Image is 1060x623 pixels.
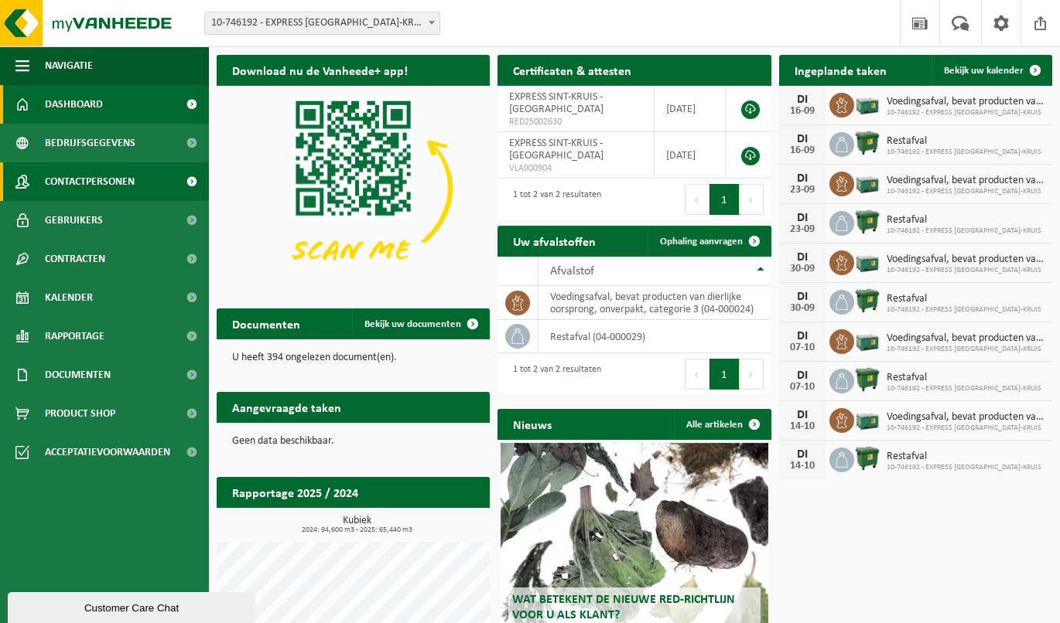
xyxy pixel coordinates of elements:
span: Documenten [45,356,111,394]
button: 1 [710,359,740,390]
p: U heeft 394 ongelezen document(en). [232,352,474,363]
span: Bekijk uw documenten [364,319,461,329]
button: 1 [710,184,740,215]
img: WB-1100-HPE-GN-01 [854,130,880,156]
h2: Certificaten & attesten [498,55,647,85]
span: Restafval [887,451,1041,463]
div: DI [787,133,818,145]
img: PB-LB-0680-HPE-GN-01 [854,327,880,353]
span: 10-746192 - EXPRESS [GEOGRAPHIC_DATA]-KRUIS [887,345,1045,354]
h3: Kubiek [224,516,490,534]
span: EXPRESS SINT-KRUIS - [GEOGRAPHIC_DATA] [509,91,604,115]
button: Next [740,184,764,215]
h2: Uw afvalstoffen [498,226,611,256]
div: 16-09 [787,145,818,156]
div: 14-10 [787,461,818,472]
td: [DATE] [655,86,726,132]
div: DI [787,291,818,303]
span: Bedrijfsgegevens [45,124,135,162]
span: Bekijk uw kalender [944,66,1024,76]
div: DI [787,94,818,106]
a: Bekijk uw documenten [352,308,488,339]
button: Previous [685,359,710,390]
span: Restafval [887,214,1041,226]
p: Geen data beschikbaar. [232,436,474,447]
span: Voedingsafval, bevat producten van dierlijke oorsprong, onverpakt, categorie 3 [887,332,1045,345]
h2: Download nu de Vanheede+ app! [217,55,423,85]
span: Rapportage [45,317,104,356]
div: DI [787,172,818,185]
a: Ophaling aanvragen [648,226,770,257]
button: Next [740,359,764,390]
div: 07-10 [787,382,818,393]
a: Bekijk uw kalender [932,55,1051,86]
div: 23-09 [787,224,818,235]
button: Previous [685,184,710,215]
h2: Aangevraagde taken [217,392,357,422]
div: 1 tot 2 van 2 resultaten [505,357,601,391]
div: 30-09 [787,303,818,314]
span: 10-746192 - EXPRESS [GEOGRAPHIC_DATA]-KRUIS [887,424,1045,433]
span: Restafval [887,372,1041,384]
img: PB-LB-0680-HPE-GN-01 [854,90,880,117]
span: 10-746192 - EXPRESS [GEOGRAPHIC_DATA]-KRUIS [887,108,1045,117]
td: [DATE] [655,132,726,179]
img: WB-1100-HPE-GN-01 [854,288,880,314]
h2: Documenten [217,308,316,339]
h2: Ingeplande taken [779,55,902,85]
div: 07-10 [787,342,818,353]
a: Bekijk rapportage [374,507,488,538]
span: 2024: 94,600 m3 - 2025: 65,440 m3 [224,526,490,534]
div: DI [787,212,818,224]
img: PB-LB-0680-HPE-GN-01 [854,248,880,274]
h2: Rapportage 2025 / 2024 [217,477,374,507]
span: Navigatie [45,46,93,85]
div: 1 tot 2 van 2 resultaten [505,182,601,216]
div: DI [787,330,818,342]
img: PB-LB-0680-HPE-GN-01 [854,169,880,196]
span: Voedingsafval, bevat producten van dierlijke oorsprong, onverpakt, categorie 3 [887,411,1045,424]
td: restafval (04-000029) [539,320,771,353]
div: DI [787,369,818,382]
div: DI [787,251,818,264]
td: voedingsafval, bevat producten van dierlijke oorsprong, onverpakt, categorie 3 (04-000024) [539,286,771,320]
span: 10-746192 - EXPRESS [GEOGRAPHIC_DATA]-KRUIS [887,463,1041,472]
span: VLA900904 [509,162,642,175]
span: Contracten [45,240,105,278]
div: 23-09 [787,185,818,196]
span: Acceptatievoorwaarden [45,433,170,472]
iframe: chat widget [8,589,258,623]
span: Gebruikers [45,201,103,240]
img: WB-1100-HPE-GN-01 [854,366,880,393]
span: RED25002630 [509,116,642,128]
span: Voedingsafval, bevat producten van dierlijke oorsprong, onverpakt, categorie 3 [887,96,1045,108]
div: 14-10 [787,421,818,432]
span: 10-746192 - EXPRESS [GEOGRAPHIC_DATA]-KRUIS [887,226,1041,236]
div: DI [787,409,818,421]
h2: Nieuws [498,409,567,439]
span: EXPRESS SINT-KRUIS - [GEOGRAPHIC_DATA] [509,138,604,162]
img: WB-1100-HPE-GN-01 [854,445,880,472]
span: Wat betekent de nieuwe RED-richtlijn voor u als klant? [512,594,735,621]
span: Contactpersonen [45,162,135,201]
span: Kalender [45,278,93,317]
span: 10-746192 - EXPRESS SINT-KRUIS - SINT-KRUIS [204,12,440,35]
span: Dashboard [45,85,103,124]
div: 16-09 [787,106,818,117]
span: Ophaling aanvragen [660,237,743,247]
span: 10-746192 - EXPRESS [GEOGRAPHIC_DATA]-KRUIS [887,148,1041,157]
div: 30-09 [787,264,818,274]
img: Download de VHEPlus App [217,86,490,291]
span: Voedingsafval, bevat producten van dierlijke oorsprong, onverpakt, categorie 3 [887,254,1045,266]
span: Product Shop [45,394,115,433]
span: 10-746192 - EXPRESS SINT-KRUIS - SINT-KRUIS [205,12,439,34]
img: PB-LB-0680-HPE-GN-01 [854,406,880,432]
span: Afvalstof [550,265,594,277]
span: Restafval [887,135,1041,148]
a: Alle artikelen [674,409,770,440]
img: WB-1100-HPE-GN-01 [854,209,880,235]
div: DI [787,448,818,461]
span: 10-746192 - EXPRESS [GEOGRAPHIC_DATA]-KRUIS [887,187,1045,196]
span: Restafval [887,293,1041,305]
